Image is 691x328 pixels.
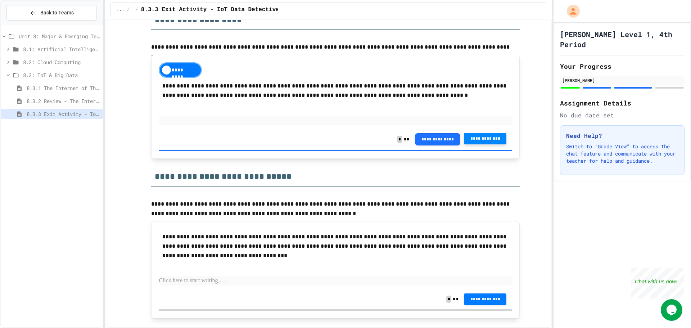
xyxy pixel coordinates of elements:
[560,29,685,49] h1: [PERSON_NAME] Level 1, 4th Period
[27,97,100,105] span: 8.3.2 Review - The Internet of Things and Big Data
[560,98,685,108] h2: Assignment Details
[631,268,684,298] iframe: chat widget
[560,111,685,120] div: No due date set
[27,84,100,92] span: 8.3.1 The Internet of Things and Big Data: Our Connected Digital World
[560,61,685,71] h2: Your Progress
[136,7,138,13] span: /
[141,5,314,14] span: 8.3.3 Exit Activity - IoT Data Detective Challenge
[23,71,100,79] span: 8.3: IoT & Big Data
[23,58,100,66] span: 8.2: Cloud Computing
[566,143,678,165] p: Switch to "Grade View" to access the chat feature and communicate with your teacher for help and ...
[559,3,582,19] div: My Account
[117,7,125,13] span: ...
[27,110,100,118] span: 8.3.3 Exit Activity - IoT Data Detective Challenge
[40,9,74,17] span: Back to Teams
[19,32,100,40] span: Unit 8: Major & Emerging Technologies
[566,131,678,140] h3: Need Help?
[562,77,682,84] div: [PERSON_NAME]
[23,45,100,53] span: 8.1: Artificial Intelligence Basics
[127,7,130,13] span: /
[661,299,684,321] iframe: chat widget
